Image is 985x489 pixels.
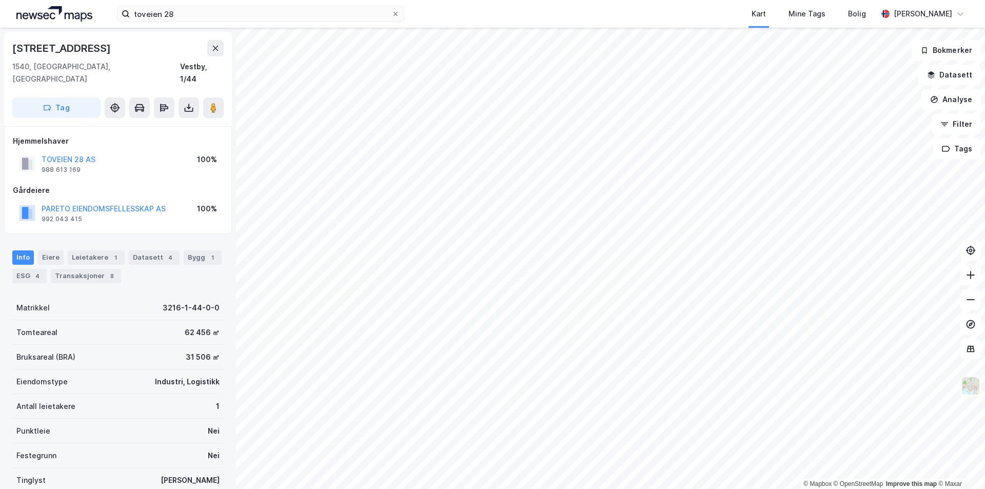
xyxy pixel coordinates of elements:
div: Info [12,250,34,265]
button: Tags [933,139,981,159]
div: Matrikkel [16,302,50,314]
div: 31 506 ㎡ [186,351,220,363]
div: [PERSON_NAME] [894,8,952,20]
div: 1540, [GEOGRAPHIC_DATA], [GEOGRAPHIC_DATA] [12,61,180,85]
div: Tomteareal [16,326,57,339]
div: Leietakere [68,250,125,265]
div: [STREET_ADDRESS] [12,40,113,56]
button: Bokmerker [912,40,981,61]
div: Eiendomstype [16,376,68,388]
div: 100% [197,203,217,215]
button: Filter [932,114,981,134]
iframe: Chat Widget [934,440,985,489]
div: 8 [107,271,117,281]
div: Tinglyst [16,474,46,486]
img: logo.a4113a55bc3d86da70a041830d287a7e.svg [16,6,92,22]
div: Eiere [38,250,64,265]
div: 1 [110,252,121,263]
div: [PERSON_NAME] [161,474,220,486]
div: Datasett [129,250,180,265]
button: Analyse [921,89,981,110]
a: Mapbox [803,480,832,487]
div: 988 613 169 [42,166,81,174]
div: Gårdeiere [13,184,223,197]
a: OpenStreetMap [834,480,883,487]
div: Festegrunn [16,449,56,462]
button: Datasett [918,65,981,85]
div: Transaksjoner [51,269,121,283]
img: Z [961,376,980,396]
div: 3216-1-44-0-0 [163,302,220,314]
div: Hjemmelshaver [13,135,223,147]
div: Vestby, 1/44 [180,61,224,85]
div: 992 043 415 [42,215,82,223]
div: 100% [197,153,217,166]
div: 1 [216,400,220,413]
button: Tag [12,97,101,118]
div: Bruksareal (BRA) [16,351,75,363]
div: Bolig [848,8,866,20]
div: 4 [165,252,175,263]
div: 1 [207,252,218,263]
div: Nei [208,425,220,437]
a: Improve this map [886,480,937,487]
div: Bygg [184,250,222,265]
div: ESG [12,269,47,283]
div: Mine Tags [789,8,825,20]
input: Søk på adresse, matrikkel, gårdeiere, leietakere eller personer [130,6,391,22]
div: Punktleie [16,425,50,437]
div: 62 456 ㎡ [185,326,220,339]
div: Antall leietakere [16,400,75,413]
div: Nei [208,449,220,462]
div: Industri, Logistikk [155,376,220,388]
div: Kart [752,8,766,20]
div: 4 [32,271,43,281]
